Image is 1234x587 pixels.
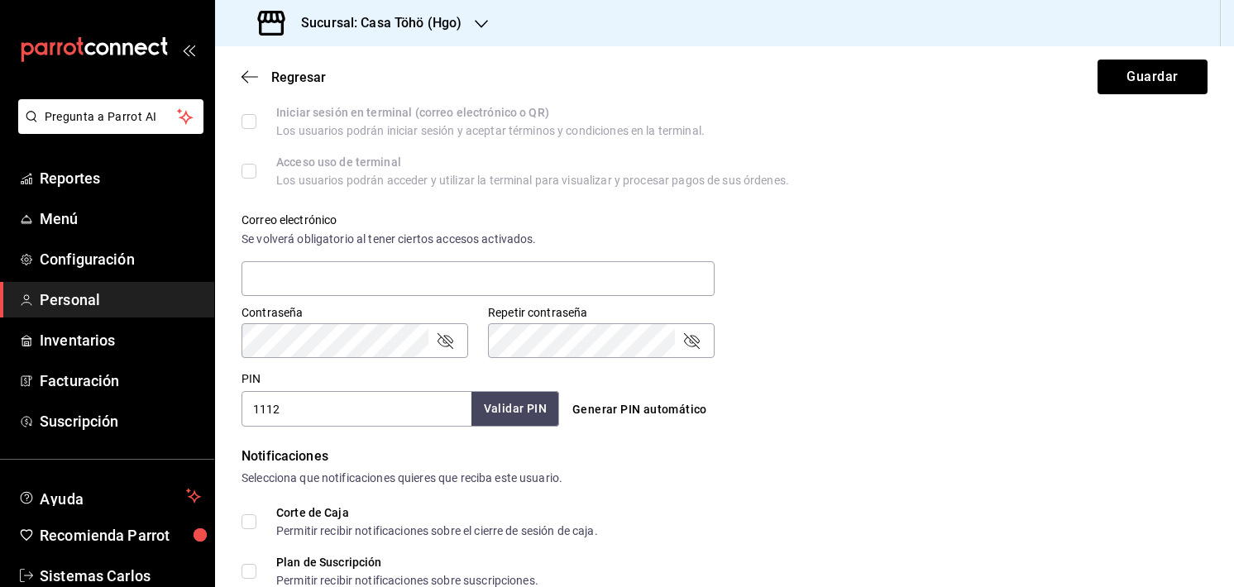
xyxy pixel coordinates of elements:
[242,69,326,85] button: Regresar
[40,248,201,270] span: Configuración
[276,125,705,136] div: Los usuarios podrán iniciar sesión y aceptar términos y condiciones en la terminal.
[271,69,326,85] span: Regresar
[242,231,715,248] div: Se volverá obligatorio al tener ciertos accesos activados.
[40,329,201,351] span: Inventarios
[40,289,201,311] span: Personal
[40,370,201,392] span: Facturación
[242,373,261,384] label: PIN
[276,575,538,586] div: Permitir recibir notificaciones sobre suscripciones.
[242,307,468,318] label: Contraseña
[276,156,789,168] div: Acceso uso de terminal
[242,391,471,426] input: 3 a 6 dígitos
[40,486,179,506] span: Ayuda
[40,167,201,189] span: Reportes
[276,174,789,186] div: Los usuarios podrán acceder y utilizar la terminal para visualizar y procesar pagos de sus órdenes.
[435,331,455,351] button: passwordField
[488,307,715,318] label: Repetir contraseña
[682,331,701,351] button: passwordField
[242,214,715,226] label: Correo electrónico
[40,208,201,230] span: Menú
[471,391,559,427] button: Validar PIN
[1098,60,1208,94] button: Guardar
[276,107,705,118] div: Iniciar sesión en terminal (correo electrónico o QR)
[40,524,201,546] span: Recomienda Parrot
[242,470,1208,487] div: Selecciona que notificaciones quieres que reciba este usuario.
[276,525,598,537] div: Permitir recibir notificaciones sobre el cierre de sesión de caja.
[566,394,714,425] button: Generar PIN automático
[45,108,178,126] span: Pregunta a Parrot AI
[18,99,203,134] button: Pregunta a Parrot AI
[40,565,201,587] span: Sistemas Carlos
[288,13,462,33] h3: Sucursal: Casa Töhö (Hgo)
[12,120,203,137] a: Pregunta a Parrot AI
[242,446,1208,466] div: Notificaciones
[40,410,201,432] span: Suscripción
[276,556,538,568] div: Plan de Suscripción
[276,507,598,518] div: Corte de Caja
[182,43,195,56] button: open_drawer_menu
